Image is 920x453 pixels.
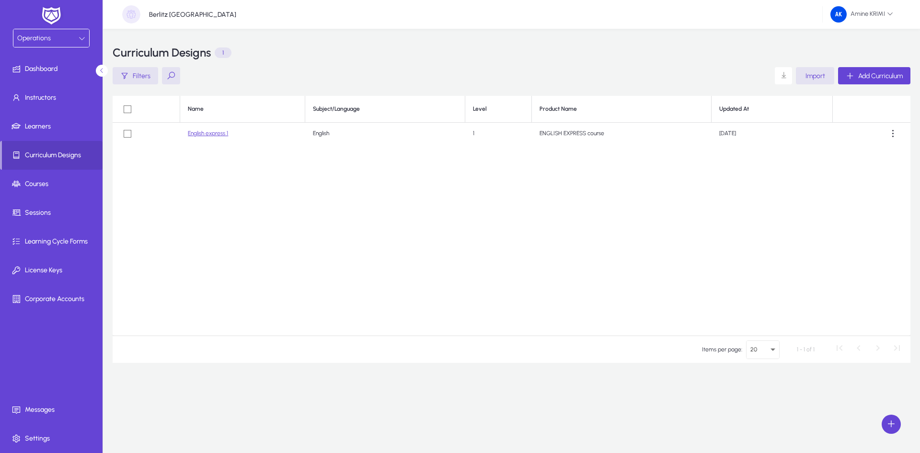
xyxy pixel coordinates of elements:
span: Learners [2,122,104,131]
p: 1 [215,47,231,58]
a: Learners [2,112,104,141]
span: Messages [2,405,104,415]
img: 244.png [830,6,847,23]
h3: Curriculum Designs [113,47,211,58]
span: Settings [2,434,104,443]
span: Operations [17,34,51,42]
a: Messages [2,395,104,424]
span: Add Curriculum [858,72,903,80]
span: License Keys [2,266,104,275]
td: [DATE] [712,123,833,144]
button: Filters [113,67,158,84]
span: Learning Cycle Forms [2,237,104,246]
img: organization-placeholder.png [122,5,140,23]
button: Amine KRIMI [823,6,901,23]
a: Sessions [2,198,104,227]
a: Learning Cycle Forms [2,227,104,256]
div: Subject/Language [313,105,457,113]
a: Instructors [2,83,104,112]
p: Berlitz [GEOGRAPHIC_DATA] [149,11,236,19]
div: Subject/Language [313,105,360,113]
td: English [305,123,465,144]
div: Updated At [719,105,749,113]
button: Add Curriculum [838,67,910,84]
td: 1 [465,123,532,144]
div: 1 - 1 of 1 [797,345,815,354]
a: Corporate Accounts [2,285,104,314]
td: ENGLISH EXPRESS course [532,123,712,144]
div: Name [188,105,204,113]
div: Product Name [540,105,577,113]
a: Dashboard [2,55,104,83]
a: License Keys [2,256,104,285]
div: Name [188,105,297,113]
a: Settings [2,424,104,453]
span: Amine KRIMI [830,6,893,23]
mat-paginator: Select page [113,336,910,363]
span: Instructors [2,93,104,103]
span: Import [805,72,825,80]
th: Level [465,96,532,123]
span: Filters [133,72,150,80]
div: Items per page: [702,345,742,354]
span: Sessions [2,208,104,218]
div: Product Name [540,105,703,113]
span: 20 [750,346,757,353]
img: white-logo.png [39,6,63,26]
span: Curriculum Designs [2,151,103,160]
div: Updated At [719,105,825,113]
span: Courses [2,179,104,189]
button: Import [796,67,834,84]
span: Corporate Accounts [2,294,104,304]
span: Dashboard [2,64,104,74]
a: Courses [2,170,104,198]
a: English express 1 [188,130,228,137]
